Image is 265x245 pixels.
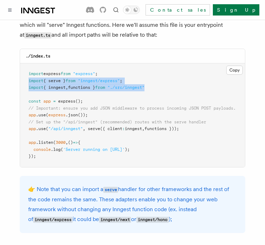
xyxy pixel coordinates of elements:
[33,147,51,152] span: console
[24,32,51,38] code: inngest.ts
[61,71,70,76] span: from
[29,112,36,117] span: app
[29,99,41,104] span: const
[122,126,125,131] span: :
[26,54,50,59] code: ./index.ts
[112,6,120,14] button: Find something...
[146,4,210,16] a: Contact sales
[213,4,259,16] a: Sign Up
[136,217,168,223] code: inngest/hono
[29,154,36,159] span: });
[43,71,61,76] span: express
[125,126,142,131] span: inngest
[29,106,236,111] span: // Important: ensure you add JSON middleware to process incoming JSON POST payloads.
[33,217,73,223] code: inngest/express
[29,71,43,76] span: import
[66,140,68,145] span: ,
[66,112,78,117] span: .json
[78,78,120,83] span: "inngest/express"
[95,85,105,90] span: from
[51,147,61,152] span: .log
[6,6,14,14] button: Toggle navigation
[73,71,95,76] span: "express"
[29,85,43,90] span: import
[61,147,63,152] span: (
[83,126,85,131] span: ,
[226,66,243,75] button: Copy
[46,126,48,131] span: (
[36,140,53,145] span: .listen
[43,99,51,104] span: app
[88,126,100,131] span: serve
[144,126,179,131] span: functions }));
[53,140,56,145] span: (
[100,126,122,131] span: ({ client
[66,85,68,90] span: ,
[68,140,73,145] span: ()
[99,217,131,223] code: inngest/next
[125,147,130,152] span: );
[43,78,66,83] span: { serve }
[103,186,118,192] a: serve
[58,99,75,104] span: express
[29,78,43,83] span: import
[48,112,66,117] span: express
[78,140,80,145] span: {
[107,85,144,90] span: "./src/inngest"
[63,147,125,152] span: 'Server running on [URL]'
[43,85,66,90] span: { inngest
[73,140,78,145] span: =>
[95,71,98,76] span: ;
[75,99,83,104] span: ();
[36,126,46,131] span: .use
[78,112,88,117] span: ());
[68,85,95,90] span: functions }
[46,112,48,117] span: (
[36,112,46,117] span: .use
[103,187,118,193] code: serve
[53,99,56,104] span: =
[142,126,144,131] span: ,
[66,78,75,83] span: from
[120,78,122,83] span: ;
[123,6,140,14] button: Toggle dark mode
[29,120,206,124] span: // Set up the "/api/inngest" (recommended) routes with the serve handler
[20,10,245,40] p: Using your existing Express.js server, we'll set up Inngest using the provided handler which will...
[29,140,36,145] span: app
[56,140,66,145] span: 3000
[28,184,237,225] p: 👉 Note that you can import a handler for other frameworks and the rest of the code remains the sa...
[29,126,36,131] span: app
[48,126,83,131] span: "/api/inngest"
